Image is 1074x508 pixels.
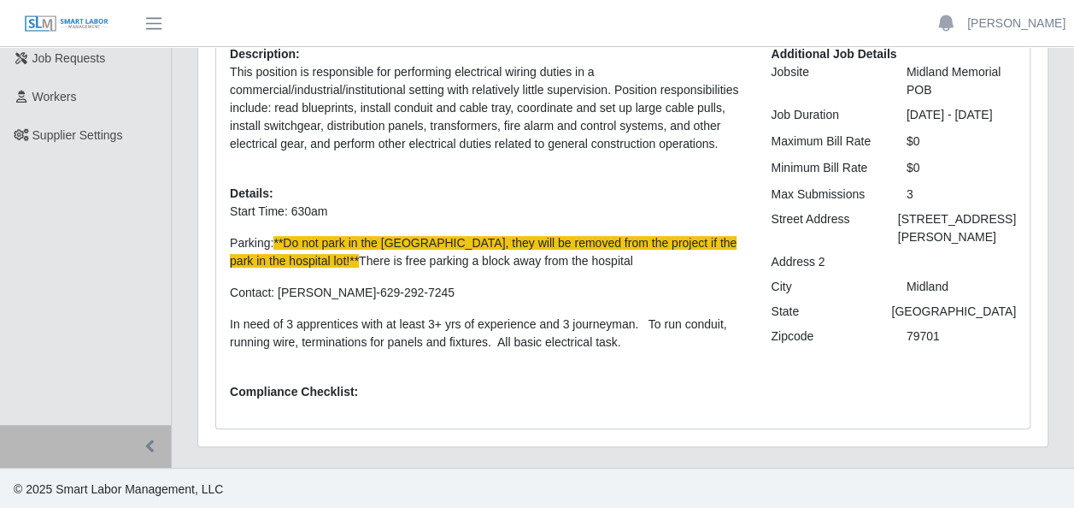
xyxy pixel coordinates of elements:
div: 79701 [894,328,1029,346]
div: State [758,303,878,321]
div: Maximum Bill Rate [758,133,893,151]
img: SLM Logo [24,15,109,33]
span: © 2025 Smart Labor Management, LLC [14,482,223,496]
span: Supplier Settings [32,128,123,142]
div: Address 2 [758,253,893,271]
div: [DATE] - [DATE] [894,106,1029,124]
div: City [758,278,893,296]
span: **Do not park in the [GEOGRAPHIC_DATA], they will be removed from the project if the park in the ... [230,236,737,268]
p: In need of 3 apprentices with at least 3+ yrs of experience and 3 journeyman. To run conduit, run... [230,316,745,351]
div: Midland Memorial POB [894,63,1029,99]
p: Parking: There is free parking a block away from the hospital [230,234,745,270]
p: Start Time: 630am [230,203,745,221]
div: $0 [894,159,1029,177]
span: Job Requests [32,51,106,65]
b: Description: [230,47,300,61]
div: Minimum Bill Rate [758,159,893,177]
b: Additional Job Details [771,47,896,61]
div: Midland [894,278,1029,296]
div: Max Submissions [758,186,893,204]
div: Zipcode [758,328,893,346]
div: Jobsite [758,63,893,99]
div: Street Address [758,210,884,246]
a: [PERSON_NAME] [967,15,1065,32]
b: Compliance Checklist: [230,385,358,399]
span: Workers [32,90,77,103]
p: This position is responsible for performing electrical wiring duties in a commercial/industrial/i... [230,63,745,153]
b: Details: [230,186,273,200]
div: Job Duration [758,106,893,124]
div: [STREET_ADDRESS][PERSON_NAME] [885,210,1029,246]
div: $0 [894,133,1029,151]
div: 3 [894,186,1029,204]
div: [GEOGRAPHIC_DATA] [878,303,1029,321]
p: Contact: [PERSON_NAME]-629-292-7245 [230,284,745,302]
